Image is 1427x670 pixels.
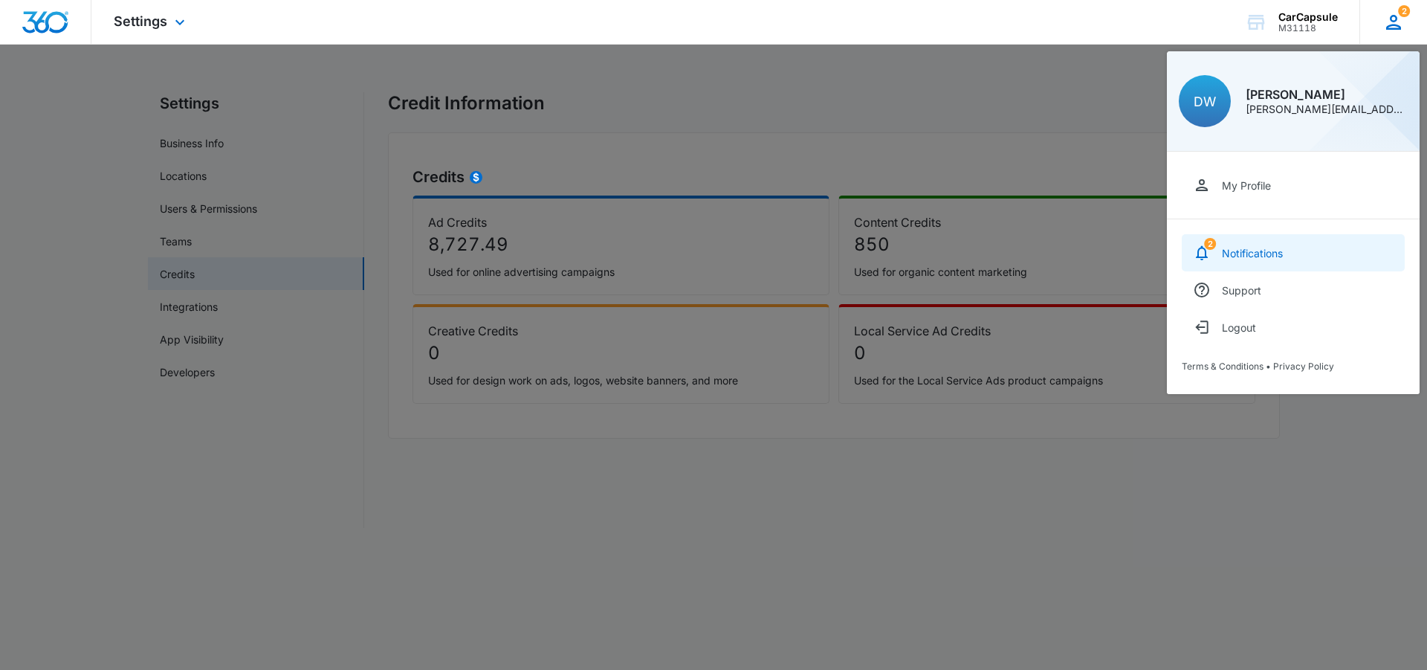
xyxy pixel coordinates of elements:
[1222,247,1283,260] div: Notifications
[1278,23,1338,33] div: account id
[1246,88,1408,100] div: [PERSON_NAME]
[1398,5,1410,17] span: 2
[1222,321,1256,334] div: Logout
[1204,238,1216,250] div: notifications count
[1398,5,1410,17] div: notifications count
[1182,309,1405,346] button: Logout
[1182,361,1405,372] div: •
[1182,234,1405,271] a: notifications countNotifications
[1246,104,1408,115] div: [PERSON_NAME][EMAIL_ADDRESS][DOMAIN_NAME]
[1204,238,1216,250] span: 2
[1222,179,1271,192] div: My Profile
[1222,284,1261,297] div: Support
[1182,271,1405,309] a: Support
[1278,11,1338,23] div: account name
[1182,167,1405,204] a: My Profile
[1273,361,1334,372] a: Privacy Policy
[1182,361,1263,372] a: Terms & Conditions
[114,13,167,29] span: Settings
[1194,94,1216,109] span: DW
